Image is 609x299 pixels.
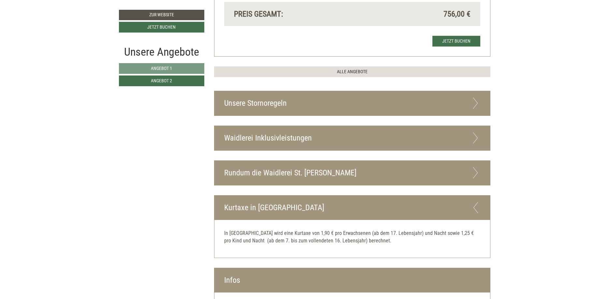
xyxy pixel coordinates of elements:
span: Angebot 1 [151,66,172,71]
a: Jetzt buchen [119,22,204,33]
a: ALLE ANGEBOTE [214,66,490,77]
span: 756,00 € [443,8,471,20]
div: Rundum die Waidlerei St. [PERSON_NAME] [214,161,490,185]
span: Angebot 2 [151,78,172,83]
div: Kurtaxe in [GEOGRAPHIC_DATA] [214,196,490,220]
p: In [GEOGRAPHIC_DATA] wird eine Kurtaxe von 1,90 € pro Erwachsenen (ab dem 17. Lebensjahr) und Nac... [224,230,480,245]
div: Waidlerei Inklusivleistungen [214,126,490,150]
div: Infos [214,268,490,292]
div: Unsere Stornoregeln [214,91,490,116]
a: Zur Website [119,10,204,20]
div: Unsere Angebote [119,44,204,60]
div: Preis gesamt: [229,8,352,20]
a: Jetzt buchen [432,36,480,47]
